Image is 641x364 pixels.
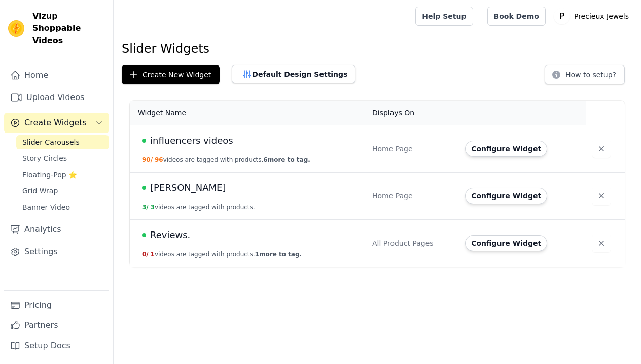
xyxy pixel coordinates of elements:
button: How to setup? [545,65,625,84]
th: Displays On [366,101,459,125]
button: Create New Widget [122,65,220,84]
a: Setup Docs [4,336,109,356]
button: Delete widget [592,234,611,252]
div: Home Page [372,191,453,201]
span: 3 [151,204,155,211]
a: Story Circles [16,151,109,166]
a: Partners [4,315,109,336]
span: [PERSON_NAME] [150,181,226,195]
button: 3/ 3videos are tagged with products. [142,203,255,211]
text: P [559,11,564,21]
span: Floating-Pop ⭐ [22,170,77,180]
span: Reviews. [150,228,190,242]
a: Analytics [4,219,109,240]
span: Live Published [142,186,146,190]
span: Story Circles [22,153,67,163]
span: 0 / [142,251,149,258]
a: Banner Video [16,200,109,214]
button: P Precieux Jewels [554,7,633,25]
button: 90/ 96videos are tagged with products.6more to tag. [142,156,310,164]
span: influencers videos [150,134,233,148]
a: Upload Videos [4,87,109,108]
span: Live Published [142,233,146,237]
div: All Product Pages [372,238,453,248]
a: Pricing [4,295,109,315]
span: 90 / [142,156,153,163]
a: Help Setup [415,7,473,26]
p: Precieux Jewels [570,7,633,25]
button: Delete widget [592,187,611,205]
button: Create Widgets [4,113,109,133]
a: Home [4,65,109,85]
span: Grid Wrap [22,186,58,196]
span: 1 [151,251,155,258]
a: Settings [4,242,109,262]
div: Home Page [372,144,453,154]
span: Vizup Shoppable Videos [32,10,105,47]
span: Live Published [142,139,146,143]
button: Configure Widget [465,141,547,157]
a: Book Demo [487,7,546,26]
a: Slider Carousels [16,135,109,149]
button: 0/ 1videos are tagged with products.1more to tag. [142,250,302,258]
span: Banner Video [22,202,70,212]
a: Grid Wrap [16,184,109,198]
span: 3 / [142,204,149,211]
span: 96 [155,156,163,163]
span: 1 more to tag. [255,251,302,258]
span: Slider Carousels [22,137,80,147]
button: Delete widget [592,140,611,158]
button: Configure Widget [465,188,547,204]
h1: Slider Widgets [122,41,633,57]
a: Floating-Pop ⭐ [16,168,109,182]
button: Configure Widget [465,235,547,251]
button: Default Design Settings [232,65,355,83]
a: How to setup? [545,72,625,82]
span: Create Widgets [24,117,87,129]
th: Widget Name [130,101,366,125]
span: 6 more to tag. [263,156,310,163]
img: Vizup [8,20,24,37]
